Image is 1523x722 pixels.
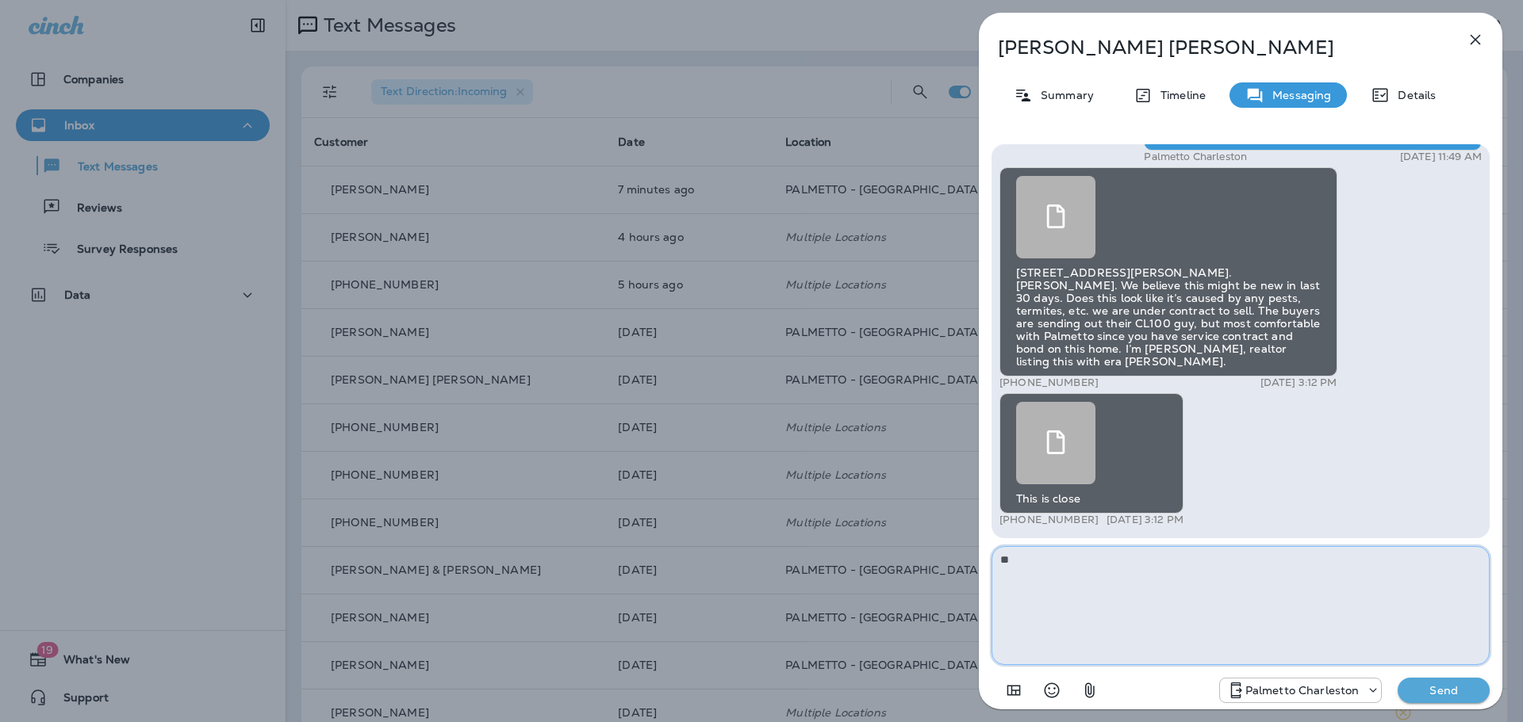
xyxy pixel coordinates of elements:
[1264,89,1331,101] p: Messaging
[1245,684,1360,697] p: Palmetto Charleston
[1036,674,1068,706] button: Select an emoji
[1390,89,1436,101] p: Details
[999,514,1099,526] p: [PHONE_NUMBER]
[1400,151,1482,163] p: [DATE] 11:49 AM
[1220,681,1382,700] div: +1 (843) 277-8322
[998,36,1431,59] p: [PERSON_NAME] [PERSON_NAME]
[1033,89,1094,101] p: Summary
[1410,683,1477,697] p: Send
[1398,678,1490,703] button: Send
[999,393,1183,514] div: This is close
[1107,514,1183,526] p: [DATE] 3:12 PM
[998,674,1030,706] button: Add in a premade template
[1260,376,1337,389] p: [DATE] 3:12 PM
[999,167,1337,376] div: [STREET_ADDRESS][PERSON_NAME]. [PERSON_NAME]. We believe this might be new in last 30 days. Does ...
[1153,89,1206,101] p: Timeline
[999,376,1099,389] p: [PHONE_NUMBER]
[1144,151,1247,163] p: Palmetto Charleston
